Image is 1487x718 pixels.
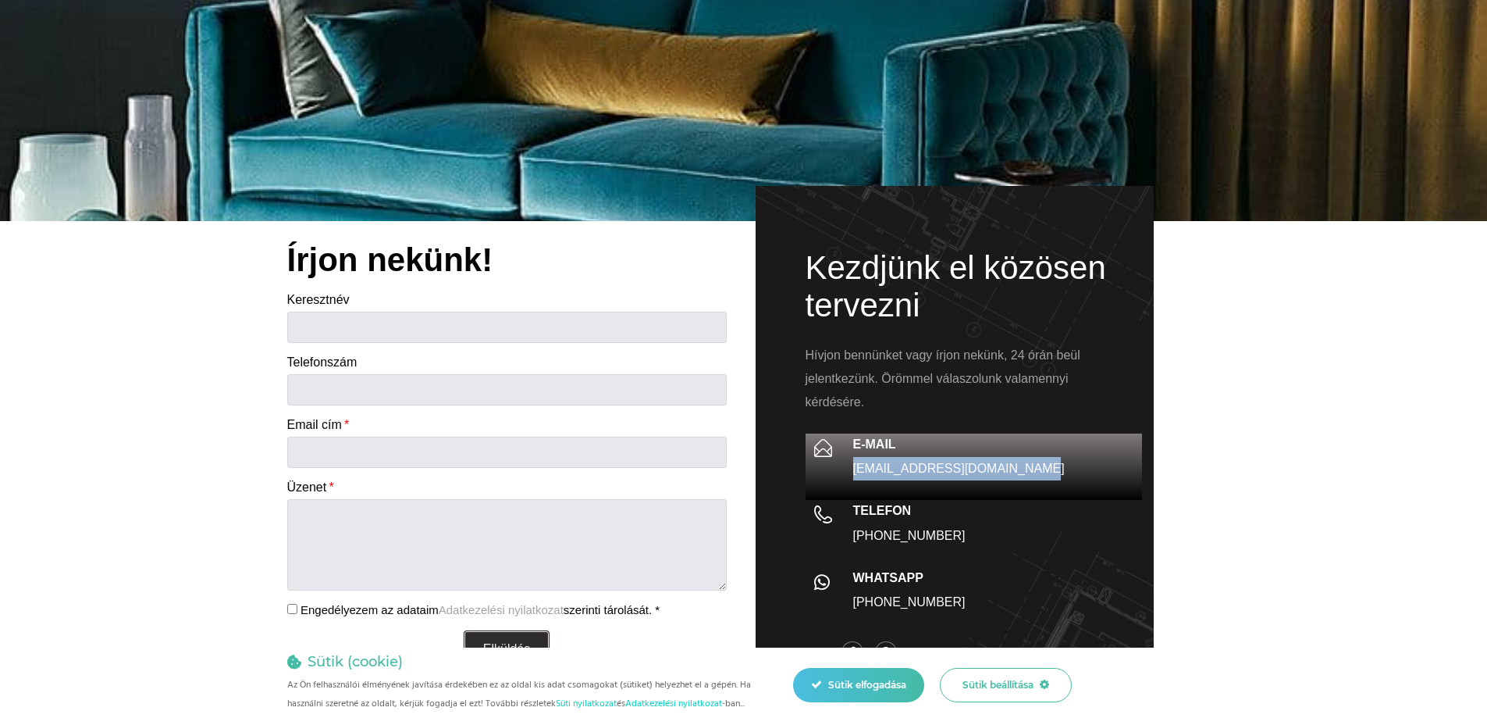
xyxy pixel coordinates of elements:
a: [PHONE_NUMBER] [853,529,966,542]
h4: Sütik (cookie) [308,653,403,670]
label: Keresztnév [287,288,350,312]
p: Hívjon bennünket vagy írjon nekünk, 24 órán beül jelentkezünk. Örömmel válaszolunk valamennyi kér... [806,344,1122,414]
h2: Írjon nekünk! [287,244,727,277]
div: Sütik beállítása [940,668,1071,702]
h6: TELEFON [853,502,1133,520]
p: Az Ön felhasználói élményének javítása érdekében ez az oldal kis adat csomagokat (sütiket) helyez... [287,676,762,713]
a: [EMAIL_ADDRESS][DOMAIN_NAME] [853,462,1065,475]
button: Elküldés [463,630,550,669]
h6: E-MAIL [853,436,1133,453]
div: Csak kattintson az email iráshoz [806,434,1142,500]
h2: Kezdjünk el közösen tervezni [806,249,1142,324]
label: Üzenet [287,476,334,499]
div: Csak kattintson az üzenéshez [806,567,1142,634]
div: Csak kattintson a hiváshoz [806,500,1142,566]
a: Adatkezelési nyilatkozat [439,603,564,616]
p: [PHONE_NUMBER] [853,591,1142,614]
div: Sütik elfogadása [793,668,924,702]
form: Kapcsolat [287,288,727,677]
h6: WHATSAPP [853,570,1142,587]
label: Telefonszám [287,351,358,374]
label: Engedélyezem az adataim szerinti tárolását. * [301,603,660,616]
a: Adatkezelési nyilatkozat [625,696,722,712]
a: Süti nyilatkozat [556,696,617,712]
input: Only numbers and phone characters (#, -, *, etc) are accepted. [287,374,727,405]
label: Email cím [287,413,350,437]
